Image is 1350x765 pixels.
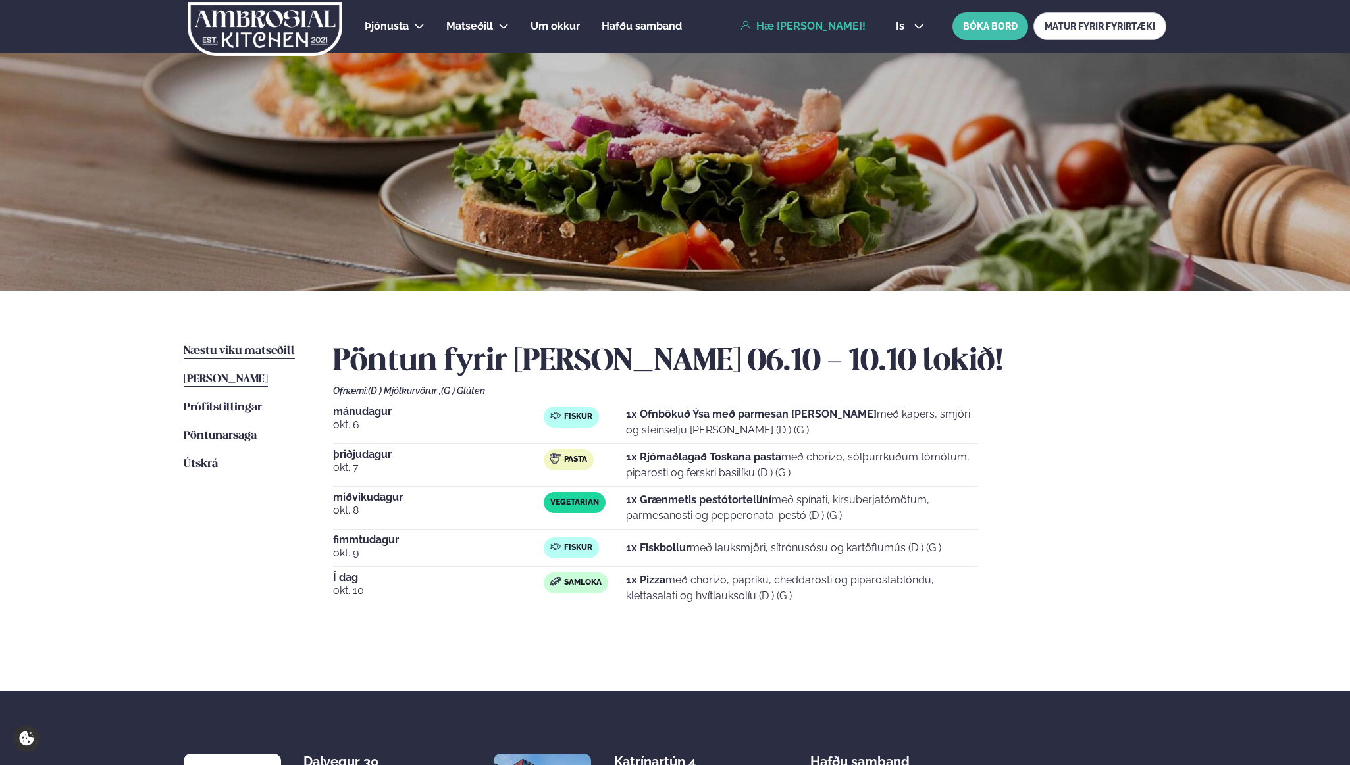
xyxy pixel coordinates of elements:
span: miðvikudagur [333,492,544,503]
img: fish.svg [550,541,561,552]
a: MATUR FYRIR FYRIRTÆKI [1033,12,1166,40]
p: með kapers, smjöri og steinselju [PERSON_NAME] (D ) (G ) [626,407,978,438]
img: logo [186,2,344,56]
span: is [896,21,908,32]
div: Ofnæmi: [333,385,1166,396]
a: Matseðill [446,18,493,34]
span: [PERSON_NAME] [184,374,268,385]
a: Útskrá [184,457,218,472]
span: okt. 8 [333,503,544,518]
span: mánudagur [333,407,544,417]
a: Hæ [PERSON_NAME]! [740,20,866,32]
span: Næstu viku matseðill [184,345,295,357]
span: Matseðill [446,20,493,32]
a: Þjónusta [365,18,409,34]
a: Cookie settings [13,725,40,752]
span: (D ) Mjólkurvörur , [368,385,441,396]
button: is [885,21,935,32]
img: pasta.svg [550,453,561,464]
span: Vegetarian [550,497,599,508]
img: fish.svg [550,410,561,421]
span: Þjónusta [365,20,409,32]
a: Næstu viku matseðill [184,343,295,359]
span: Prófílstillingar [184,402,262,413]
span: okt. 9 [333,545,544,561]
span: fimmtudagur [333,535,544,545]
span: Í dag [333,572,544,583]
a: Hafðu samband [602,18,682,34]
span: okt. 7 [333,460,544,476]
p: með spínati, kirsuberjatómötum, parmesanosti og pepperonata-pestó (D ) (G ) [626,492,978,524]
a: Prófílstillingar [184,400,262,416]
span: Fiskur [564,543,592,553]
span: þriðjudagur [333,449,544,460]
span: Fiskur [564,412,592,422]
p: með chorizo, papríku, cheddarosti og piparostablöndu, klettasalati og hvítlauksolíu (D ) (G ) [626,572,978,604]
strong: 1x Fiskbollur [626,541,690,554]
span: Um okkur [531,20,580,32]
span: Hafðu samband [602,20,682,32]
strong: 1x Pizza [626,574,665,586]
img: sandwich-new-16px.svg [550,577,561,586]
span: (G ) Glúten [441,385,485,396]
span: Pasta [564,455,587,465]
p: með chorizo, sólþurrkuðum tómötum, piparosti og ferskri basilíku (D ) (G ) [626,449,978,481]
strong: 1x Rjómaðlagað Toskana pasta [626,451,781,463]
a: Um okkur [531,18,580,34]
span: Útskrá [184,458,218,470]
p: með lauksmjöri, sítrónusósu og kartöflumús (D ) (G ) [626,540,941,556]
span: okt. 10 [333,583,544,599]
a: Pöntunarsaga [184,428,257,444]
span: Pöntunarsaga [184,430,257,441]
a: [PERSON_NAME] [184,372,268,387]
span: Samloka [564,578,602,588]
strong: 1x Grænmetis pestótortellíní [626,493,771,506]
h2: Pöntun fyrir [PERSON_NAME] 06.10 - 10.10 lokið! [333,343,1166,380]
span: okt. 6 [333,417,544,433]
strong: 1x Ofnbökuð Ýsa með parmesan [PERSON_NAME] [626,408,877,420]
button: BÓKA BORÐ [952,12,1028,40]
